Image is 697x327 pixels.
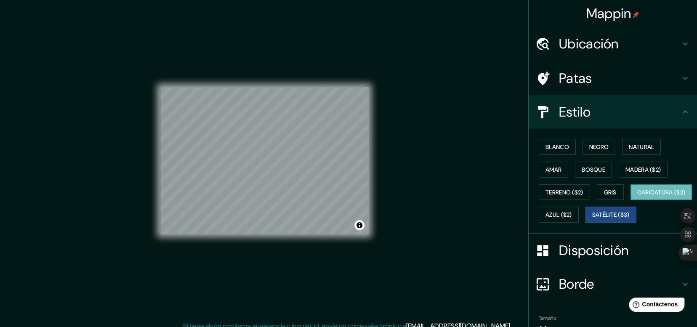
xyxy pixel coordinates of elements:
font: Azul ($2) [545,211,572,219]
font: Terreno ($2) [545,189,583,196]
button: Azul ($2) [539,207,579,223]
div: Ubicación [529,27,697,61]
div: Patas [529,61,697,95]
font: Estilo [559,103,591,121]
font: Caricatura ($2) [637,189,686,196]
font: Mappin [586,5,631,22]
font: Negro [589,143,609,151]
font: Gris [604,189,617,196]
font: Natural [629,143,654,151]
button: Blanco [539,139,576,155]
button: Madera ($2) [619,162,668,178]
div: Disposición [529,234,697,267]
button: Satélite ($3) [585,207,636,223]
button: Bosque [575,162,612,178]
font: Borde [559,275,594,293]
button: Amar [539,162,568,178]
font: Madera ($2) [625,166,661,173]
font: Bosque [582,166,605,173]
button: Gris [597,184,624,200]
img: pin-icon.png [633,11,639,18]
button: Negro [583,139,616,155]
iframe: Lanzador de widgets de ayuda [622,294,688,318]
font: Satélite ($3) [592,211,630,219]
button: Natural [622,139,661,155]
button: Terreno ($2) [539,184,590,200]
font: Ubicación [559,35,619,53]
font: Disposición [559,242,628,259]
font: Tamaño [539,315,556,322]
font: Amar [545,166,561,173]
font: Blanco [545,143,569,151]
canvas: Mapa [160,87,369,234]
button: Activar o desactivar atribución [354,220,364,230]
button: Caricatura ($2) [630,184,692,200]
div: Borde [529,267,697,301]
div: Estilo [529,95,697,129]
font: Patas [559,69,592,87]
